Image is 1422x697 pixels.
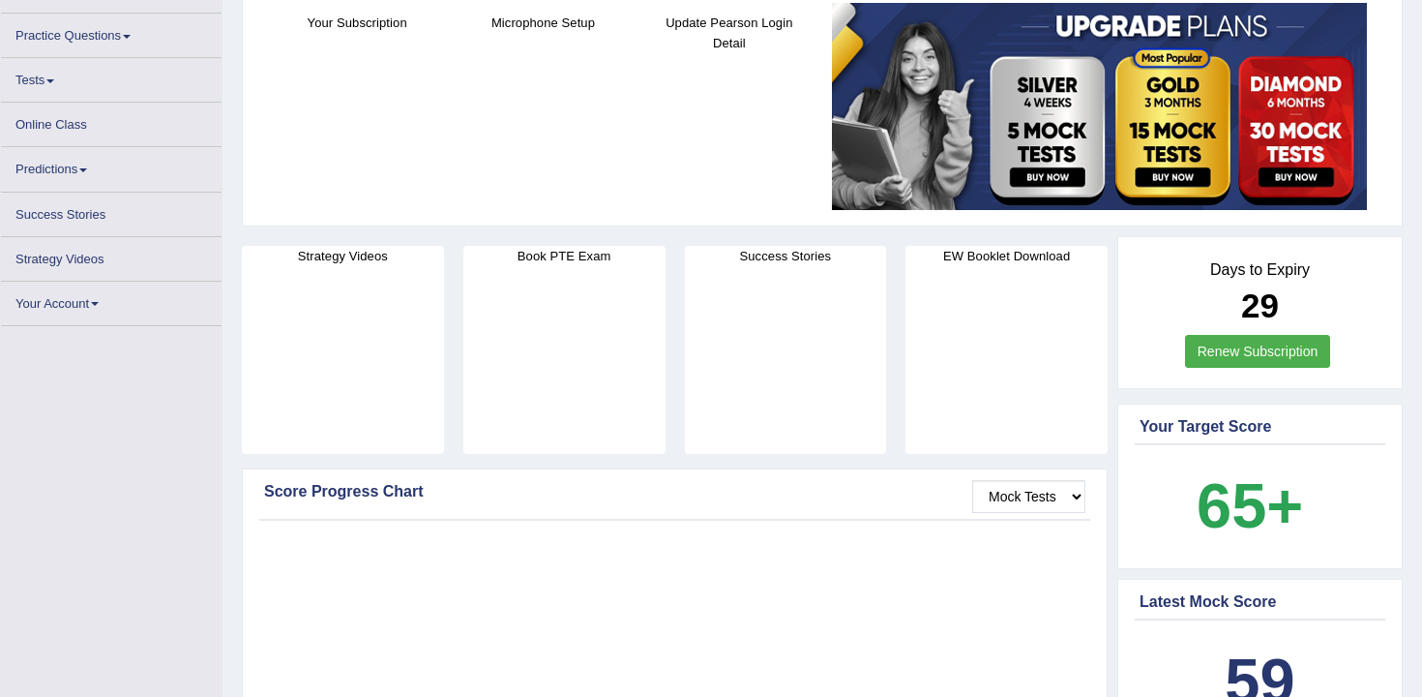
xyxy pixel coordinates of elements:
h4: Microphone Setup [459,13,626,33]
h4: Strategy Videos [242,246,444,266]
h4: EW Booklet Download [905,246,1108,266]
div: Your Target Score [1140,415,1380,439]
a: Renew Subscription [1185,335,1331,368]
h4: Your Subscription [274,13,440,33]
a: Your Account [1,282,222,319]
h4: Book PTE Exam [463,246,666,266]
b: 65+ [1197,470,1303,541]
a: Predictions [1,147,222,185]
div: Latest Mock Score [1140,591,1380,614]
h4: Update Pearson Login Detail [646,13,813,53]
a: Strategy Videos [1,237,222,275]
h4: Success Stories [685,246,887,266]
img: small5.jpg [832,3,1367,210]
b: 29 [1241,287,1279,324]
a: Practice Questions [1,14,222,51]
a: Tests [1,58,222,96]
a: Online Class [1,103,222,140]
h4: Days to Expiry [1140,261,1380,279]
a: Success Stories [1,193,222,230]
div: Score Progress Chart [264,480,1085,503]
